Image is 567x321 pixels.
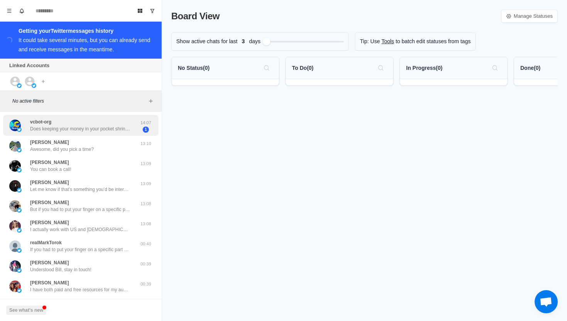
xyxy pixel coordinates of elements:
img: picture [9,240,21,252]
p: No Status ( 0 ) [178,64,209,72]
p: I have both paid and free resources for my audience! [30,286,130,293]
p: 13:08 [136,221,155,227]
p: I actually work with US and [DEMOGRAPHIC_DATA] citizens, where're you based yourself? [30,226,130,233]
p: Does keeping your money in your pocket shrink? Let it work for you! Start with just 30 USDT—follo... [30,125,130,132]
img: picture [9,180,21,192]
p: Board View [171,9,219,23]
img: picture [17,148,22,152]
p: to batch edit statuses from tags [396,37,471,46]
img: picture [9,260,21,272]
a: Manage Statuses [501,10,558,23]
p: In Progress ( 0 ) [406,64,442,72]
img: picture [17,127,22,132]
img: picture [9,140,21,152]
img: picture [17,188,22,193]
p: 13:09 [136,181,155,187]
p: Awesome, did you pick a time? [30,146,94,153]
p: [PERSON_NAME] [30,199,69,206]
p: [PERSON_NAME] [30,159,69,166]
img: picture [9,200,21,212]
p: To Do ( 0 ) [292,64,314,72]
img: picture [9,280,21,292]
img: picture [32,83,36,88]
button: Search [260,62,273,74]
img: picture [17,83,22,88]
span: 1 [143,127,149,133]
p: But if you had to put your finger on a specific part of the process that’s holding you back from ... [30,206,130,213]
p: [PERSON_NAME] [30,139,69,146]
div: Filter by activity days [263,38,270,46]
button: Add account [39,77,48,86]
p: 13:08 [136,201,155,207]
img: picture [17,168,22,172]
button: Search [375,62,387,74]
p: 00:39 [136,281,155,287]
img: picture [17,268,22,273]
p: If you had to put your finger on a specific part of the process that’s holding you back from acqu... [30,246,130,253]
p: Understood Bill, stay in touch! [30,266,91,273]
div: Getting your Twitter messages history [19,26,152,35]
img: picture [17,208,22,213]
button: See what's new [6,306,46,315]
p: 00:39 [136,261,155,267]
p: Linked Accounts [9,62,49,69]
p: realMarkTorok [30,239,62,246]
p: 13:09 [136,160,155,167]
p: vcbot-org [30,118,51,125]
p: [PERSON_NAME] [30,179,69,186]
img: picture [17,228,22,233]
p: Let me know if that’s something you’d be interested in and I can set you up on a call with my con... [30,186,130,193]
p: 13:10 [136,140,155,147]
button: Menu [3,5,15,17]
p: 14:07 [136,120,155,126]
p: [PERSON_NAME] [30,279,69,286]
span: 3 [238,37,249,46]
button: Add filters [146,96,155,106]
img: picture [17,248,22,253]
p: 00:40 [136,241,155,247]
a: Open chat [535,290,558,313]
p: days [249,37,261,46]
div: It could take several minutes, but you can already send and receive messages in the meantime. [19,37,150,52]
p: Tip: Use [360,37,380,46]
img: picture [17,288,22,293]
p: You can book a call! [30,166,71,173]
button: Show unread conversations [146,5,159,17]
img: picture [9,160,21,172]
a: Tools [381,37,394,46]
button: Search [489,62,501,74]
img: picture [9,120,21,131]
p: Done ( 0 ) [520,64,540,72]
button: Board View [134,5,146,17]
button: Notifications [15,5,28,17]
p: No active filters [12,98,146,105]
p: [PERSON_NAME] [30,259,69,266]
p: [PERSON_NAME] [30,219,69,226]
img: picture [9,220,21,232]
p: Show active chats for last [176,37,238,46]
